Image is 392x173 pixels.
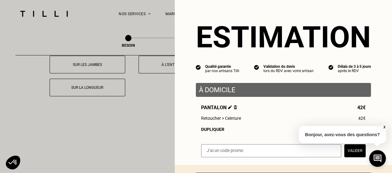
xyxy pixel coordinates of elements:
[228,105,232,109] img: Éditer
[344,144,366,157] button: Valider
[196,64,201,70] img: icon list info
[358,116,366,121] span: 42€
[338,64,371,69] div: Délais de 3 à 5 jours
[263,69,314,73] div: lors du RDV avec votre artisan
[205,69,239,73] div: par nos artisans Tilli
[201,116,241,121] span: Retoucher > Ceinture
[199,86,368,94] p: À domicile
[357,105,366,110] span: 42€
[205,64,239,69] div: Qualité garantie
[201,127,366,132] div: Dupliquer
[338,69,371,73] div: après le RDV
[328,64,333,70] img: icon list info
[201,105,237,110] span: Pantalon
[234,105,237,109] img: Supprimer
[381,124,387,131] button: X
[196,20,371,54] section: Estimation
[263,64,314,69] div: Validation du devis
[201,144,341,157] input: J‘ai un code promo
[299,126,386,143] p: Bonjour, avez-vous des questions?
[254,64,259,70] img: icon list info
